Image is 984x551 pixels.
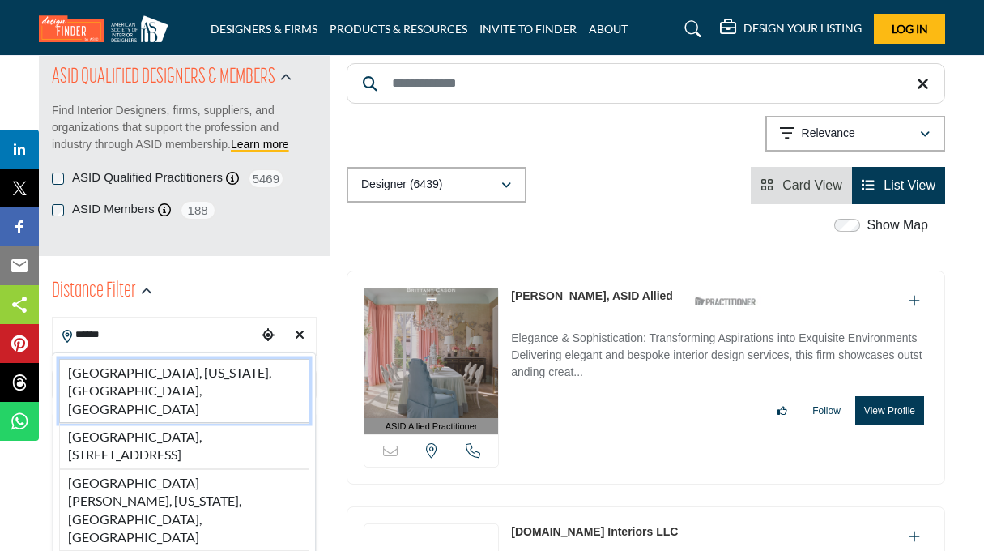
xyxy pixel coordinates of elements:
[59,423,309,469] li: [GEOGRAPHIC_DATA], [STREET_ADDRESS]
[364,288,498,435] a: ASID Allied Practitioner
[855,396,924,425] button: View Profile
[743,21,862,36] h5: DESIGN YOUR LISTING
[892,22,928,36] span: Log In
[479,22,577,36] a: INVITE TO FINDER
[802,126,855,142] p: Relevance
[511,523,678,540] p: K.Co Interiors LLC
[231,138,289,151] a: Learn more
[852,167,945,204] li: List View
[511,525,678,538] a: [DOMAIN_NAME] Interiors LLC
[72,169,223,187] label: ASID Qualified Practitioners
[909,530,920,544] a: Add To List
[760,178,842,192] a: View Card
[180,200,216,220] span: 188
[802,397,851,425] button: Follow
[782,178,842,192] span: Card View
[884,178,935,192] span: List View
[59,359,309,423] li: [GEOGRAPHIC_DATA], [US_STATE], [GEOGRAPHIC_DATA], [GEOGRAPHIC_DATA]
[257,318,280,353] div: Choose your current location
[589,22,628,36] a: ABOUT
[52,204,64,216] input: ASID Members checkbox
[52,173,64,185] input: ASID Qualified Practitioners checkbox
[52,63,275,92] h2: ASID QUALIFIED DESIGNERS & MEMBERS
[330,22,467,36] a: PRODUCTS & RESOURCES
[720,19,862,39] div: DESIGN YOUR LISTING
[347,167,526,203] button: Designer (6439)
[511,330,928,384] p: Elegance & Sophistication: Transforming Aspirations into Exquisite Environments Delivering elegan...
[288,318,312,353] div: Clear search location
[688,292,761,312] img: ASID Qualified Practitioners Badge Icon
[511,289,673,302] a: [PERSON_NAME], ASID Allied
[361,177,442,193] p: Designer (6439)
[867,216,928,235] label: Show Map
[211,22,317,36] a: DESIGNERS & FIRMS
[39,15,177,42] img: Site Logo
[52,277,136,306] h2: Distance Filter
[765,116,945,152] button: Relevance
[347,63,945,104] input: Search Keyword
[386,420,478,434] span: ASID Allied Practitioner
[52,102,317,153] p: Find Interior Designers, firms, suppliers, and organizations that support the profession and indu...
[767,397,798,425] button: Like listing
[511,320,928,384] a: Elegance & Sophistication: Transforming Aspirations into Exquisite Environments Delivering elegan...
[751,167,852,204] li: Card View
[511,288,673,305] p: Brittany Johnston, ASID Allied
[862,178,935,192] a: View List
[364,288,498,418] img: Brittany Johnston, ASID Allied
[53,319,257,351] input: Search Location
[72,200,155,219] label: ASID Members
[874,14,945,44] button: Log In
[669,16,712,42] a: Search
[909,294,920,308] a: Add To List
[248,169,284,189] span: 5469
